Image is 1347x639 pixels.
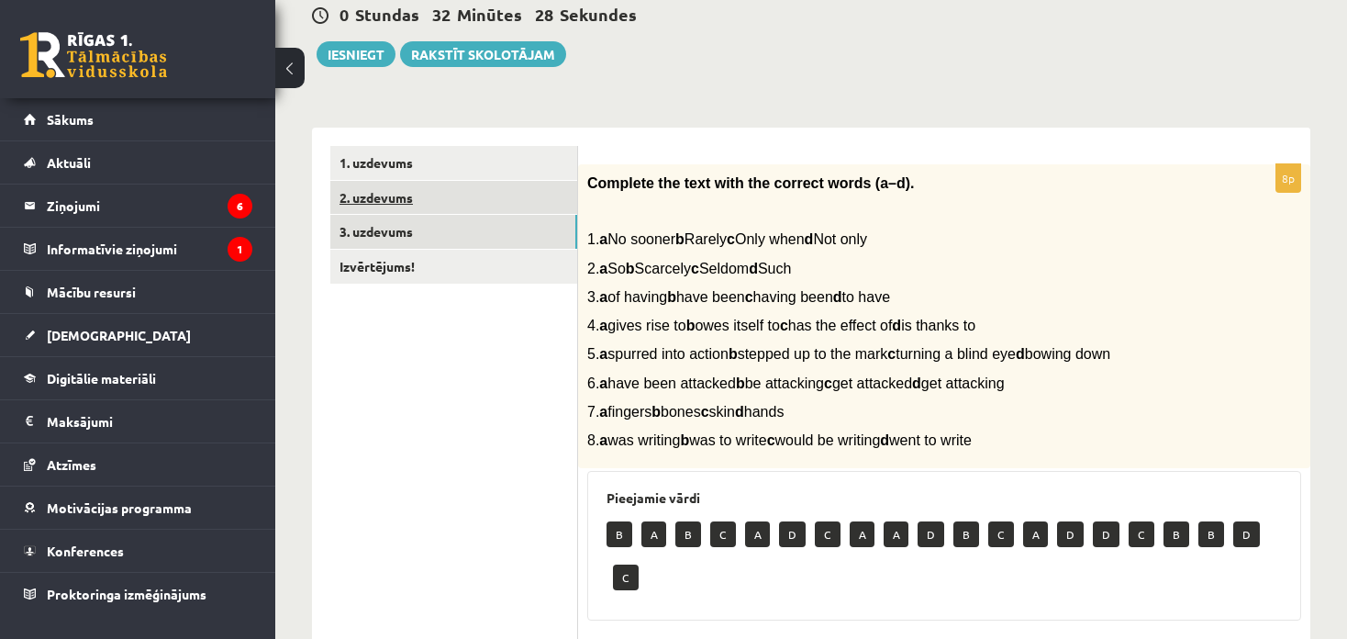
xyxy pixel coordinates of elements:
b: d [805,231,814,247]
p: C [710,521,736,547]
span: 5. spurred into action stepped up to the mark turning a blind eye bowing down [587,346,1110,362]
b: b [626,261,635,276]
a: Mācību resursi [24,271,252,313]
a: Proktoringa izmēģinājums [24,573,252,615]
b: a [599,404,607,420]
b: a [599,376,607,391]
span: Motivācijas programma [47,499,192,516]
a: Atzīmes [24,443,252,486]
h3: Pieejamie vārdi [607,490,1282,506]
p: D [918,521,944,547]
b: b [736,376,745,391]
b: a [599,432,607,448]
a: Digitālie materiāli [24,357,252,399]
i: 1 [228,237,252,262]
legend: Ziņojumi [47,185,252,227]
p: A [884,521,908,547]
b: c [701,404,709,420]
b: b [729,346,738,362]
span: 1. No sooner Rarely Only when Not only [587,231,867,247]
a: Motivācijas programma [24,487,252,529]
b: c [745,289,753,305]
p: A [641,521,666,547]
b: d [735,404,744,420]
span: Digitālie materiāli [47,370,156,387]
span: Konferences [47,543,124,559]
b: d [880,432,889,448]
b: a [599,346,607,362]
b: b [651,404,661,420]
p: D [1233,521,1260,547]
a: 2. uzdevums [330,181,577,215]
span: Mācību resursi [47,284,136,300]
a: Sākums [24,98,252,140]
b: d [892,318,901,333]
span: 32 [432,4,451,25]
a: Maksājumi [24,400,252,443]
b: d [912,376,921,391]
b: c [780,318,788,333]
span: Complete the text with the correct words (a–d). [587,175,915,191]
p: C [988,521,1014,547]
span: Aktuāli [47,154,91,171]
span: 2. So Scarcely Seldom Such [587,261,791,276]
p: D [1093,521,1119,547]
span: Sekundes [560,4,637,25]
span: Proktoringa izmēģinājums [47,586,206,602]
span: 4. gives rise to owes itself to has the effect of is thanks to [587,318,975,333]
span: Sākums [47,111,94,128]
span: 0 [340,4,349,25]
p: A [1023,521,1048,547]
p: B [953,521,979,547]
a: [DEMOGRAPHIC_DATA] [24,314,252,356]
b: c [767,432,775,448]
p: D [1057,521,1084,547]
p: D [779,521,806,547]
p: A [745,521,770,547]
a: 3. uzdevums [330,215,577,249]
a: Aktuāli [24,141,252,184]
b: b [680,432,689,448]
b: c [887,346,896,362]
button: Iesniegt [317,41,395,67]
a: Konferences [24,530,252,572]
span: Atzīmes [47,456,96,473]
b: b [675,231,685,247]
span: 3. of having have been having been to have [587,289,890,305]
b: a [599,261,607,276]
b: a [599,289,607,305]
a: Izvērtējums! [330,250,577,284]
a: Rīgas 1. Tālmācības vidusskola [20,32,167,78]
p: C [613,565,639,590]
p: B [607,521,632,547]
b: c [691,261,699,276]
a: Informatīvie ziņojumi1 [24,228,252,270]
p: B [1198,521,1224,547]
legend: Informatīvie ziņojumi [47,228,252,270]
p: 8p [1275,163,1301,193]
b: a [599,231,607,247]
legend: Maksājumi [47,400,252,443]
b: d [749,261,758,276]
p: C [815,521,840,547]
p: B [1163,521,1189,547]
span: 8. was writing was to write would be writing went to write [587,432,972,448]
span: 28 [535,4,553,25]
a: Ziņojumi6 [24,185,252,227]
b: b [667,289,676,305]
span: 7. fingers bones skin hands [587,404,784,420]
span: Stundas [355,4,419,25]
b: c [727,231,735,247]
p: A [850,521,874,547]
a: 1. uzdevums [330,146,577,180]
i: 6 [228,194,252,219]
span: [DEMOGRAPHIC_DATA] [47,327,191,343]
p: B [675,521,701,547]
b: a [599,318,607,333]
span: 6. have been attacked be attacking get attacked get attacking [587,376,1005,391]
b: c [824,376,832,391]
a: Rakstīt skolotājam [400,41,566,67]
b: d [1016,346,1025,362]
b: b [686,318,696,333]
span: Minūtes [457,4,522,25]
